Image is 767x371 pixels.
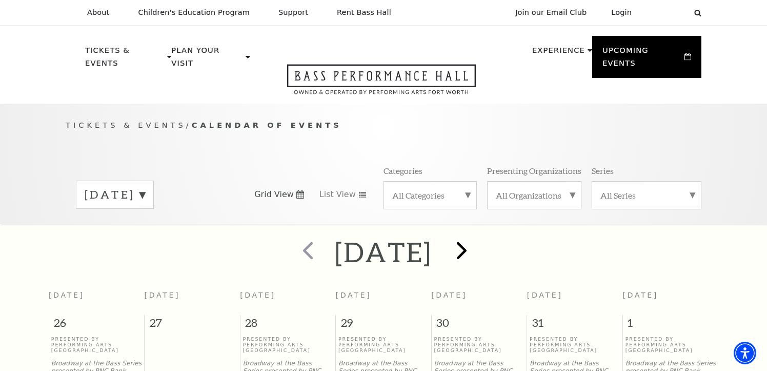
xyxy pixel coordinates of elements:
label: All Organizations [496,190,573,201]
p: Series [592,165,614,176]
p: Rent Bass Hall [337,8,391,17]
p: About [87,8,109,17]
span: [DATE] [431,291,467,299]
span: Calendar of Events [192,121,342,129]
label: All Series [600,190,693,201]
p: Presented By Performing Arts [GEOGRAPHIC_DATA] [51,336,142,354]
span: Grid View [254,189,294,200]
p: Presenting Organizations [487,165,581,176]
span: [DATE] [240,291,276,299]
span: 31 [527,315,622,336]
a: Open this option [250,64,513,104]
label: [DATE] [85,187,145,203]
p: Children's Education Program [138,8,250,17]
p: Plan Your Visit [171,44,243,75]
p: Tickets & Events [85,44,165,75]
span: [DATE] [527,291,563,299]
p: Categories [383,165,422,176]
span: 26 [49,315,144,336]
span: 28 [240,315,336,336]
p: Presented By Performing Arts [GEOGRAPHIC_DATA] [338,336,429,354]
p: Support [278,8,308,17]
span: [DATE] [49,291,85,299]
div: Accessibility Menu [734,342,756,364]
span: List View [319,189,356,200]
span: [DATE] [622,291,658,299]
span: 29 [336,315,431,336]
span: 27 [145,315,240,336]
span: [DATE] [336,291,372,299]
p: Presented By Performing Arts [GEOGRAPHIC_DATA] [625,336,716,354]
p: Presented By Performing Arts [GEOGRAPHIC_DATA] [530,336,620,354]
span: Tickets & Events [66,121,186,129]
select: Select: [648,8,684,17]
p: Presented By Performing Arts [GEOGRAPHIC_DATA] [243,336,333,354]
button: prev [288,234,325,270]
p: Presented By Performing Arts [GEOGRAPHIC_DATA] [434,336,524,354]
p: / [66,119,701,132]
p: Upcoming Events [602,44,682,75]
span: 30 [432,315,527,336]
button: next [442,234,479,270]
h2: [DATE] [335,236,432,268]
p: Experience [532,44,585,63]
span: [DATE] [145,291,180,299]
label: All Categories [392,190,468,201]
span: 1 [623,315,718,336]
